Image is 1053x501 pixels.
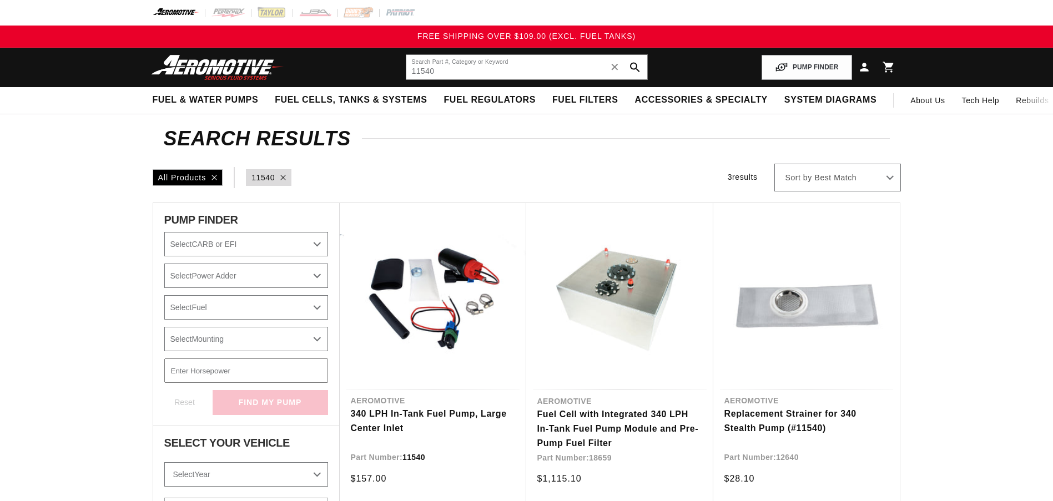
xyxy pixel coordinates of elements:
h2: Search Results [164,130,890,148]
a: 340 LPH In-Tank Fuel Pump, Large Center Inlet [351,407,515,435]
select: Sort by [774,164,901,191]
select: Fuel [164,295,328,320]
select: CARB or EFI [164,232,328,256]
summary: Accessories & Specialty [627,87,776,113]
summary: System Diagrams [776,87,885,113]
span: Fuel Filters [552,94,618,106]
summary: Tech Help [954,87,1008,114]
button: PUMP FINDER [762,55,852,80]
summary: Fuel Regulators [435,87,543,113]
span: Tech Help [962,94,1000,107]
summary: Fuel & Water Pumps [144,87,267,113]
span: System Diagrams [784,94,876,106]
span: FREE SHIPPING OVER $109.00 (EXCL. FUEL TANKS) [417,32,636,41]
a: 11540 [251,171,275,184]
span: ✕ [610,58,620,76]
img: Aeromotive [148,54,287,80]
input: Search by Part Number, Category or Keyword [406,55,647,79]
span: Rebuilds [1016,94,1049,107]
span: Accessories & Specialty [635,94,768,106]
select: Year [164,462,328,487]
span: PUMP FINDER [164,214,238,225]
span: Sort by [785,173,812,184]
button: search button [623,55,647,79]
summary: Fuel Filters [544,87,627,113]
select: Power Adder [164,264,328,288]
a: About Us [902,87,953,114]
summary: Fuel Cells, Tanks & Systems [266,87,435,113]
a: Fuel Cell with Integrated 340 LPH In-Tank Fuel Pump Module and Pre-Pump Fuel Filter [537,407,702,450]
span: Fuel Regulators [444,94,535,106]
div: All Products [153,169,223,186]
select: Mounting [164,327,328,351]
input: Enter Horsepower [164,358,328,383]
span: About Us [910,96,945,105]
a: Replacement Strainer for 340 Stealth Pump (#11540) [724,407,889,435]
span: Fuel & Water Pumps [153,94,259,106]
span: Fuel Cells, Tanks & Systems [275,94,427,106]
div: Select Your Vehicle [164,437,328,451]
span: 3 results [728,173,758,181]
